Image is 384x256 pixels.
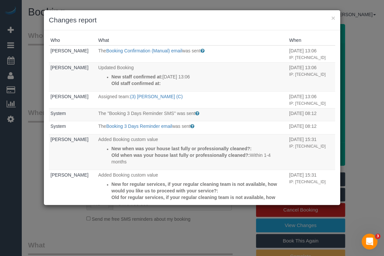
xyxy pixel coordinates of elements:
[172,124,190,129] span: was sent
[287,121,335,134] td: When
[287,134,335,170] td: When
[362,234,377,249] iframe: Intercom live chat
[112,81,161,86] strong: Old staff confirmed at:
[97,91,288,108] td: What
[287,108,335,121] td: When
[112,194,286,214] p: Arrange a cleaner to cover and do not bother you
[49,15,335,25] h3: Changes report
[106,124,172,129] a: Booking 3 Days Reminder email
[112,182,277,193] strong: New for regular services, if your regular cleaning team is not available, how would you like us t...
[49,108,97,121] td: Who
[49,62,97,91] td: Who
[287,91,335,108] td: When
[50,137,88,142] a: [PERSON_NAME]
[112,153,250,158] strong: Old when was your house last fully or professionally cleaned?:
[289,55,325,60] small: IP: [TECHNICAL_ID]
[49,134,97,170] td: Who
[289,144,325,149] small: IP: [TECHNICAL_ID]
[98,111,195,116] span: The "Booking 3 Days Reminder SMS" was sent
[44,10,340,205] sui-modal: Changes report
[97,121,288,134] td: What
[287,62,335,91] td: When
[287,45,335,62] td: When
[97,134,288,170] td: What
[49,170,97,218] td: Who
[375,234,380,239] span: 3
[182,48,200,53] span: was sent
[50,111,66,116] a: System
[50,172,88,178] a: [PERSON_NAME]
[49,45,97,62] td: Who
[331,14,335,21] button: ×
[112,152,286,165] p: Within 1-4 months
[97,45,288,62] td: What
[98,48,106,53] span: The
[97,108,288,121] td: What
[112,146,252,151] strong: New when was your house last fully or professionally cleaned?:
[112,73,286,80] p: [DATE] 13:06
[112,74,163,79] strong: New staff confirmed at:
[49,121,97,134] td: Who
[112,195,275,207] strong: Old for regular services, if your regular cleaning team is not available, how would you like us t...
[130,94,182,99] a: (3) [PERSON_NAME] (C)
[289,180,325,184] small: IP: [TECHNICAL_ID]
[287,170,335,218] td: When
[49,35,97,45] th: Who
[50,48,88,53] a: [PERSON_NAME]
[287,35,335,45] th: When
[50,65,88,70] a: [PERSON_NAME]
[98,172,158,178] span: Added Booking custom value
[289,101,325,106] small: IP: [TECHNICAL_ID]
[50,94,88,99] a: [PERSON_NAME]
[49,91,97,108] td: Who
[97,35,288,45] th: What
[289,72,325,77] small: IP: [TECHNICAL_ID]
[98,124,106,129] span: The
[106,48,182,53] a: Booking Confirmation (Manual) email
[97,170,288,218] td: What
[97,62,288,91] td: What
[50,124,66,129] a: System
[98,65,134,70] span: Updated Booking
[98,94,130,99] span: Assigned team:
[98,137,158,142] span: Added Booking custom value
